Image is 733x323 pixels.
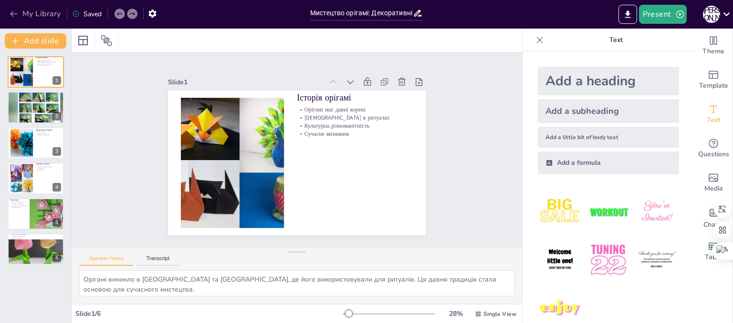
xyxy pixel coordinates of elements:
textarea: Орігамі виникло в [GEOGRAPHIC_DATA] та [GEOGRAPHIC_DATA], де його використовували для ритуалів. Ц... [79,270,514,296]
button: Present [639,5,687,24]
p: Початок з простих моделей [10,205,47,207]
p: Як почати [10,199,47,202]
div: Layout [75,33,91,48]
div: 4 [8,162,64,194]
div: 6 [52,253,61,262]
button: My Library [7,6,65,21]
p: Орігамі має давні корені [36,60,61,61]
div: Add a little bit of body text [538,127,679,148]
p: Орігамі як самовираження [10,234,61,236]
p: Культурна різноманітність [297,121,413,130]
p: Спільнота орігамі [10,237,61,239]
div: Add ready made slides [694,63,733,97]
button: Export to PowerPoint [618,5,637,24]
div: 2 [52,112,61,121]
p: Креативність [36,168,61,170]
p: Розвиток дрібної моторики [36,166,61,168]
div: 5 [8,198,64,230]
p: [DEMOGRAPHIC_DATA] в ритуалах [36,61,61,63]
p: Сучасне визнання [297,130,413,138]
div: 28 % [444,309,467,318]
p: Переваги орігамі [36,163,61,166]
p: Необхідні матеріали [10,201,47,203]
div: Slide 1 [168,78,323,87]
div: Get real-time input from your audience [694,131,733,166]
p: Експерименти [10,206,47,208]
span: Charts [703,220,723,230]
span: Single View [483,310,516,318]
span: Questions [698,149,729,160]
p: Квіти з орігамі [36,131,61,132]
button: А [PERSON_NAME] [703,5,720,24]
div: 6 [8,233,64,265]
p: Прикраси для інтер'єру [36,134,61,136]
div: 3 [52,147,61,156]
div: 1 [8,56,64,88]
button: Speaker Notes [79,255,133,266]
img: 6.jpeg [635,238,679,282]
p: Ресурси для навчання [10,203,47,205]
img: 2.jpeg [586,190,630,234]
img: 4.jpeg [538,238,582,282]
button: Transcript [137,255,179,266]
span: Text [707,115,720,125]
span: Template [699,81,728,91]
p: Сучасне визнання [36,65,61,67]
p: Історія орігамі [297,92,413,104]
img: 3.jpeg [635,190,679,234]
div: Add a table [694,234,733,269]
div: Add images, graphics, shapes or video [694,166,733,200]
div: А [PERSON_NAME] [703,6,720,23]
p: Тварини з паперу [36,132,61,134]
div: Slide 1 / 6 [75,309,343,318]
p: Культурна різноманітність [36,63,61,65]
p: Орігамі має давні корені [297,106,413,114]
div: 4 [52,183,61,192]
p: Релаксація [36,170,61,172]
span: Position [101,35,112,46]
div: 5 [52,218,61,227]
div: Change the overall theme [694,29,733,63]
span: Theme [702,46,724,57]
div: Add a heading [538,67,679,95]
div: 1 [52,76,61,85]
p: Декоративні вироби [36,129,61,131]
p: Text [547,29,685,51]
img: 5.jpeg [586,238,630,282]
span: Media [704,183,723,194]
div: 2 [8,91,64,123]
div: Add a subheading [538,99,679,123]
p: Історія орігамі [36,57,61,60]
div: Saved [72,10,102,19]
p: [DEMOGRAPHIC_DATA] в ритуалах [297,113,413,121]
div: Add text boxes [694,97,733,131]
div: Add charts and graphs [694,200,733,234]
button: Add slide [5,33,66,49]
input: Insert title [310,6,413,20]
img: 1.jpeg [538,190,582,234]
span: Table [705,252,722,262]
p: Задоволення від процесу [10,235,61,237]
div: Add a formula [538,151,679,174]
div: 3 [8,127,64,159]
